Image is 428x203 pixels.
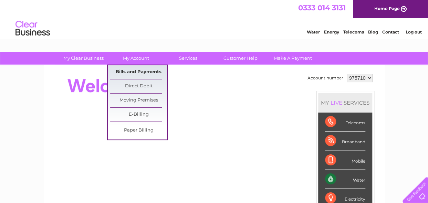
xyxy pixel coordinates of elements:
a: Energy [324,29,339,35]
div: Mobile [325,151,365,170]
a: Bills and Payments [110,65,167,79]
a: Contact [382,29,399,35]
td: Account number [306,72,345,84]
a: Direct Debit [110,79,167,93]
div: Telecoms [325,113,365,132]
a: 0333 014 3131 [298,3,346,12]
a: Make A Payment [264,52,321,65]
a: My Account [107,52,164,65]
a: Blog [368,29,378,35]
div: LIVE [329,99,344,106]
div: Water [325,170,365,189]
a: Log out [405,29,421,35]
img: logo.png [15,18,50,39]
a: My Clear Business [55,52,112,65]
div: Clear Business is a trading name of Verastar Limited (registered in [GEOGRAPHIC_DATA] No. 3667643... [52,4,377,33]
a: Telecoms [343,29,364,35]
div: Broadband [325,132,365,151]
a: Paper Billing [110,124,167,137]
a: Moving Premises [110,94,167,107]
a: Services [160,52,217,65]
a: Water [307,29,320,35]
a: Customer Help [212,52,269,65]
a: E-Billing [110,108,167,122]
div: MY SERVICES [318,93,372,113]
